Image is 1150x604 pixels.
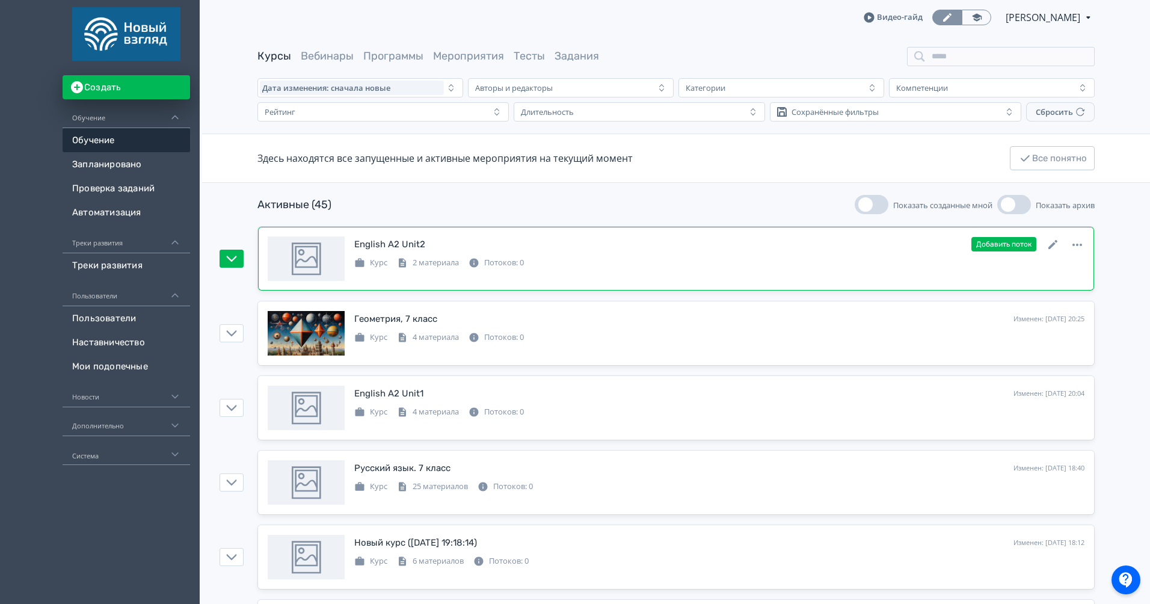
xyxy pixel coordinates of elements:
[354,238,425,251] div: English A2 Unit2
[473,555,529,567] div: Потоков: 0
[63,128,190,152] a: Обучение
[896,83,948,93] div: Компетенции
[962,10,991,25] a: Переключиться в режим ученика
[63,407,190,436] div: Дополнительно
[1026,102,1095,122] button: Сбросить
[257,49,291,63] a: Курсы
[889,78,1095,97] button: Компетенции
[72,7,180,61] img: https://files.teachbase.ru/system/account/58660/logo/medium-06d2db31b665f80610edcfcd78931e19.png
[63,200,190,224] a: Автоматизация
[63,99,190,128] div: Обучение
[63,378,190,407] div: Новости
[257,151,633,165] div: Здесь находятся все запущенные и активные мероприятия на текущий момент
[514,49,545,63] a: Тесты
[257,197,331,213] div: Активные (45)
[475,83,553,93] div: Авторы и редакторы
[354,312,437,326] div: Геометрия, 7 класс
[555,49,599,63] a: Задания
[301,49,354,63] a: Вебинары
[63,306,190,330] a: Пользователи
[354,536,477,550] div: Новый курс (22.08.2025 19:18:14)
[63,176,190,200] a: Проверка заданий
[397,331,459,344] div: 4 материала
[397,257,459,269] div: 2 материала
[469,257,524,269] div: Потоков: 0
[678,78,884,97] button: Категории
[63,277,190,306] div: Пользователи
[257,78,463,97] button: Дата изменения: сначала новые
[354,257,387,269] div: Курс
[893,200,992,211] span: Показать созданные мной
[1013,389,1084,399] div: Изменен: [DATE] 20:04
[1013,538,1084,548] div: Изменен: [DATE] 18:12
[354,481,387,493] div: Курс
[1006,10,1082,25] span: Григорий Волчков
[468,78,674,97] button: Авторы и редакторы
[354,555,387,567] div: Курс
[469,331,524,344] div: Потоков: 0
[521,107,574,117] div: Длительность
[792,107,879,117] div: Сохранённые фильтры
[63,253,190,277] a: Треки развития
[63,152,190,176] a: Запланировано
[63,330,190,354] a: Наставничество
[478,481,533,493] div: Потоков: 0
[397,481,468,493] div: 25 материалов
[433,49,504,63] a: Мероприятия
[363,49,423,63] a: Программы
[63,224,190,253] div: Треки развития
[63,436,190,465] div: Система
[1013,463,1084,473] div: Изменен: [DATE] 18:40
[397,555,464,567] div: 6 материалов
[1010,146,1095,170] button: Все понятно
[1036,200,1095,211] span: Показать архив
[257,102,509,122] button: Рейтинг
[262,83,390,93] span: Дата изменения: сначала новые
[686,83,725,93] div: Категории
[397,406,459,418] div: 4 материала
[354,387,423,401] div: English A2 Unit1
[864,11,923,23] a: Видео-гайд
[770,102,1021,122] button: Сохранённые фильтры
[971,237,1036,251] button: Добавить поток
[63,75,190,99] button: Создать
[354,461,450,475] div: Русский язык. 7 класс
[63,354,190,378] a: Мои подопечные
[354,406,387,418] div: Курс
[265,107,295,117] div: Рейтинг
[354,331,387,344] div: Курс
[469,406,524,418] div: Потоков: 0
[1013,314,1084,324] div: Изменен: [DATE] 20:25
[514,102,765,122] button: Длительность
